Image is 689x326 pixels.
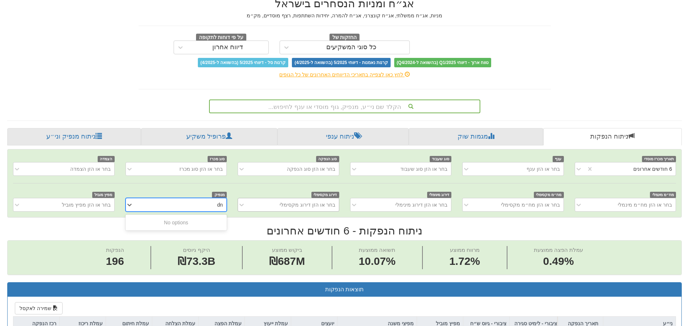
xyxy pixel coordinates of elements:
[272,247,302,253] span: ביקוש ממוצע
[316,156,339,162] span: סוג הנפקה
[198,58,288,67] span: קרנות סל - דיווחי 5/2025 (בהשוואה ל-4/2025)
[106,247,124,253] span: הנפקות
[618,201,672,208] div: בחר או הזן מח״מ מינמלי
[527,165,560,173] div: בחר או הזן ענף
[212,44,243,51] div: דיווח אחרון
[395,201,447,208] div: בחר או הזן דירוג מינימלי
[292,58,390,67] span: קרנות נאמנות - דיווחי 5/2025 (בהשוואה ל-4/2025)
[359,254,396,269] span: 10.07%
[15,302,63,314] button: שמירה לאקסל
[269,255,305,267] span: ₪687M
[212,192,227,198] span: מנפיק
[141,128,277,145] a: פרופיל משקיע
[139,13,551,18] h5: מניות, אג״ח ממשלתי, אג״ח קונצרני, אג״ח להמרה, יחידות השתתפות, רצף מוסדיים, מק״מ
[98,156,115,162] span: הצמדה
[329,34,360,42] span: החזקות של
[280,201,335,208] div: בחר או הזן דירוג מקסימלי
[642,156,676,162] span: תאריך מכרז מוסדי
[449,254,480,269] span: 1.72%
[501,201,560,208] div: בחר או הזן מח״מ מקסימלי
[394,58,491,67] span: טווח ארוך - דיווחי Q1/2025 (בהשוואה ל-Q4/2024)
[179,165,223,173] div: בחר או הזן סוג מכרז
[650,192,676,198] span: מח״מ מינמלי
[62,201,111,208] div: בחר או הזן מפיץ מוביל
[92,192,115,198] span: מפיץ מוביל
[133,71,556,78] div: לחץ כאן לצפייה בתאריכי הדיווחים האחרונים של כל הגופים
[553,156,564,162] span: ענף
[208,156,227,162] span: סוג מכרז
[13,286,676,293] h3: תוצאות הנפקות
[359,247,395,253] span: תשואה ממוצעת
[543,128,682,145] a: ניתוח הנפקות
[7,128,141,145] a: ניתוח מנפיק וני״ע
[400,165,447,173] div: בחר או הזן סוג שעבוד
[534,254,583,269] span: 0.49%
[633,165,672,173] div: 6 חודשים אחרונים
[534,192,564,198] span: מח״מ מקסימלי
[409,128,543,145] a: מגמות שוק
[326,44,377,51] div: כל סוגי המשקיעים
[196,34,246,42] span: על פי דוחות לתקופה
[427,192,452,198] span: דירוג מינימלי
[534,247,583,253] span: עמלת הפצה ממוצעת
[126,216,227,229] div: No options
[70,165,111,173] div: בחר או הזן הצמדה
[430,156,452,162] span: סוג שעבוד
[450,247,480,253] span: מרווח ממוצע
[7,225,682,237] h2: ניתוח הנפקות - 6 חודשים אחרונים
[277,128,409,145] a: ניתוח ענפי
[183,247,210,253] span: היקף גיוסים
[178,255,215,267] span: ₪73.3B
[311,192,339,198] span: דירוג מקסימלי
[287,165,335,173] div: בחר או הזן סוג הנפקה
[106,254,124,269] span: 196
[210,100,480,113] div: הקלד שם ני״ע, מנפיק, גוף מוסדי או ענף לחיפוש...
